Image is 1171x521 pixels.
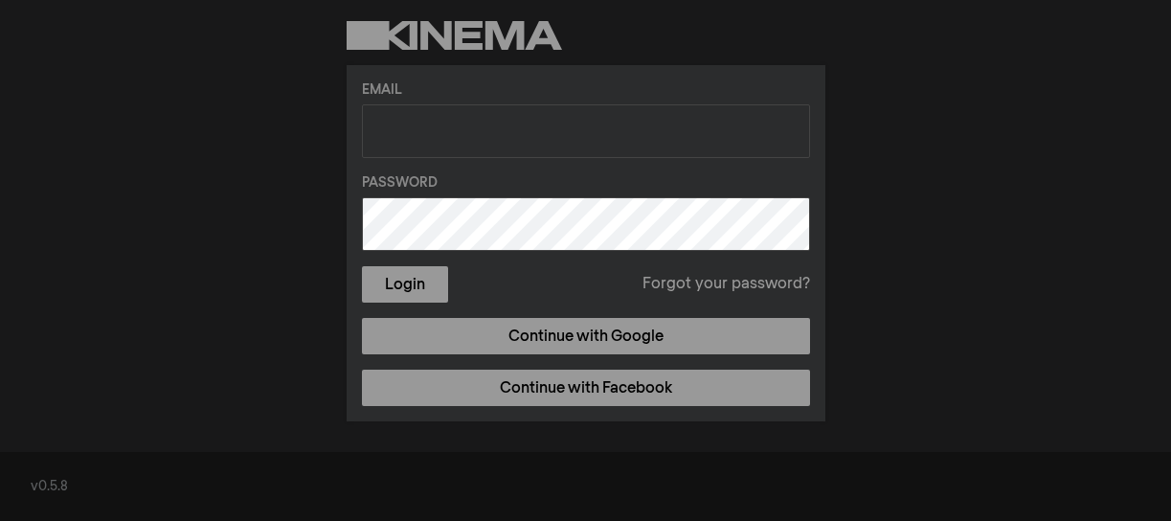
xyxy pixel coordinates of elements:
a: Continue with Facebook [362,370,810,406]
a: Continue with Google [362,318,810,354]
div: v0.5.8 [31,477,1140,497]
label: Email [362,80,810,101]
a: Forgot your password? [642,273,810,296]
label: Password [362,173,810,193]
button: Login [362,266,448,303]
